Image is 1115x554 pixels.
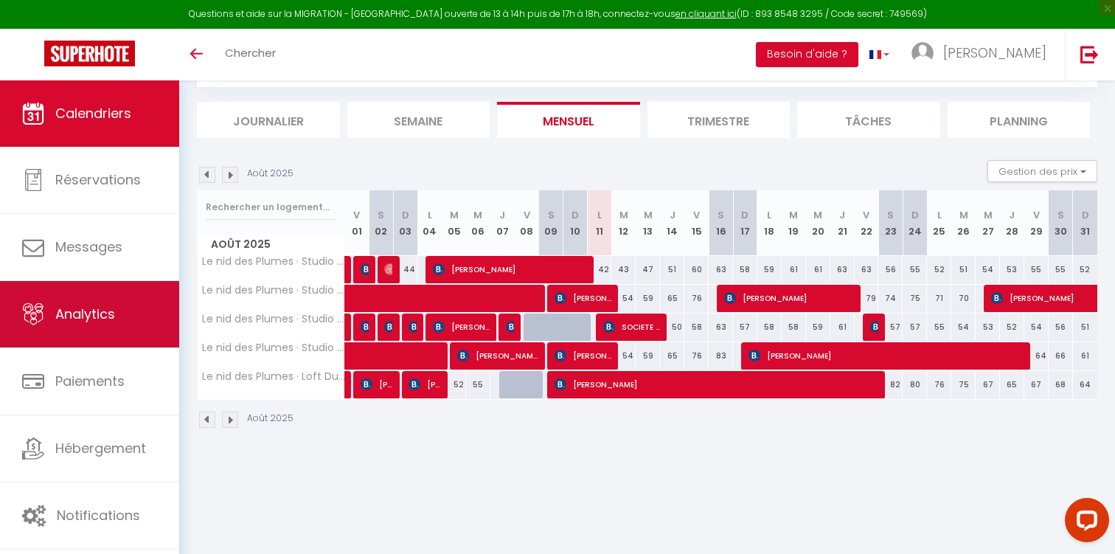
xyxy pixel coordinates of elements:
div: 42 [588,256,612,283]
th: 24 [903,190,927,256]
th: 26 [951,190,976,256]
li: Semaine [347,102,490,138]
span: [PERSON_NAME] [409,313,417,341]
th: 10 [563,190,588,256]
li: Mensuel [497,102,640,138]
th: 22 [855,190,879,256]
div: 63 [830,256,855,283]
div: 58 [733,256,757,283]
p: Août 2025 [247,167,293,181]
div: 58 [684,314,709,341]
span: [PERSON_NAME] [361,255,369,283]
div: 58 [757,314,782,341]
div: 54 [611,342,636,370]
abbr: S [378,208,384,222]
img: Super Booking [44,41,135,66]
abbr: L [937,208,942,222]
button: Gestion des prix [987,160,1097,182]
iframe: LiveChat chat widget [1053,492,1115,554]
img: logout [1080,45,1099,63]
div: 54 [951,314,976,341]
abbr: L [597,208,602,222]
abbr: M [984,208,993,222]
span: Le nid des Plumes · Studio [GEOGRAPHIC_DATA][PERSON_NAME][GEOGRAPHIC_DATA] [200,285,347,296]
span: [PERSON_NAME] [361,370,393,398]
th: 20 [806,190,830,256]
span: [PERSON_NAME] [433,255,587,283]
div: 57 [878,314,903,341]
th: 30 [1049,190,1073,256]
abbr: V [863,208,869,222]
div: 61 [782,256,806,283]
abbr: D [572,208,579,222]
span: Analytics [55,305,115,323]
div: 43 [611,256,636,283]
div: 53 [976,314,1000,341]
img: ... [911,42,934,64]
abbr: V [1033,208,1040,222]
a: ... [PERSON_NAME] [900,29,1065,80]
span: [PERSON_NAME] [409,370,441,398]
th: 09 [539,190,563,256]
abbr: J [839,208,845,222]
abbr: V [353,208,360,222]
th: 13 [636,190,660,256]
th: 25 [927,190,951,256]
th: 14 [660,190,684,256]
div: 55 [1049,256,1073,283]
div: 55 [927,314,951,341]
abbr: S [887,208,894,222]
th: 18 [757,190,782,256]
th: 08 [515,190,539,256]
th: 07 [490,190,515,256]
div: 52 [442,371,466,398]
span: [PERSON_NAME] [457,342,538,370]
span: Le nid des Plumes · Studio [PERSON_NAME][GEOGRAPHIC_DATA] [200,314,347,325]
th: 21 [830,190,855,256]
div: 51 [1073,314,1097,341]
th: 19 [782,190,806,256]
div: 55 [466,371,490,398]
th: 15 [684,190,709,256]
span: SOCIETE JPD PLUS [603,313,660,341]
div: 68 [1049,371,1073,398]
abbr: D [402,208,409,222]
div: 52 [1073,256,1097,283]
span: Paiements [55,372,125,390]
div: 51 [951,256,976,283]
span: Août 2025 [198,234,344,255]
div: 64 [1024,342,1049,370]
span: [PERSON_NAME] [748,342,1024,370]
li: Tâches [797,102,940,138]
th: 12 [611,190,636,256]
abbr: J [499,208,505,222]
th: 28 [1000,190,1024,256]
span: [PERSON_NAME] [943,44,1046,62]
div: 76 [684,342,709,370]
a: Chercher [214,29,287,80]
span: Le nid des Plumes · Studio [PERSON_NAME][GEOGRAPHIC_DATA] [200,256,347,267]
div: 67 [1024,371,1049,398]
div: 44 [393,256,417,283]
div: 76 [684,285,709,312]
div: 50 [660,314,684,341]
th: 01 [345,190,369,256]
div: 63 [855,256,879,283]
span: Le nid des Plumes · Loft Du Châtelet · Châteauroux [200,371,347,382]
abbr: J [670,208,675,222]
div: 52 [1000,314,1024,341]
abbr: S [718,208,724,222]
abbr: V [524,208,530,222]
th: 31 [1073,190,1097,256]
th: 17 [733,190,757,256]
div: 57 [903,314,927,341]
span: [PERSON_NAME] [555,284,611,312]
a: en cliquant ici [675,7,737,20]
th: 04 [417,190,442,256]
div: 54 [976,256,1000,283]
th: 06 [466,190,490,256]
div: 83 [709,342,733,370]
div: 63 [709,256,733,283]
abbr: M [813,208,822,222]
abbr: D [1082,208,1089,222]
